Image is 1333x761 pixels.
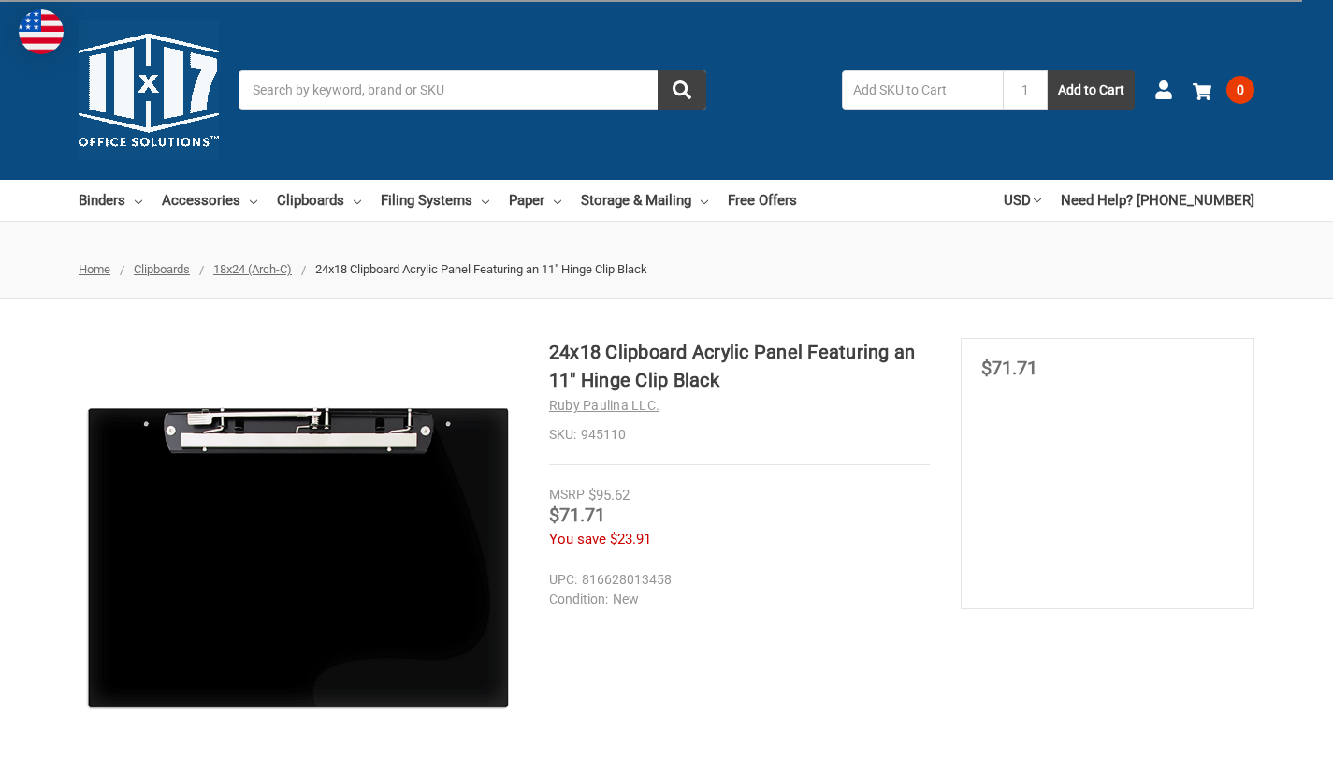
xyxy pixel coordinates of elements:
dd: 816628013458 [549,570,921,590]
a: Binders [79,180,142,221]
a: Accessories [162,180,257,221]
a: 0 [1193,66,1254,114]
span: $71.71 [981,357,1037,379]
a: Ruby Paulina LLC. [549,398,659,413]
a: Free Offers [728,180,797,221]
h1: 24x18 Clipboard Acrylic Panel Featuring an 11" Hinge Clip Black [549,338,930,394]
dt: Condition: [549,590,608,609]
a: Clipboards [134,262,190,276]
span: 24x18 Clipboard Acrylic Panel Featuring an 11" Hinge Clip Black [315,262,647,276]
span: $95.62 [588,487,630,504]
a: Paper [509,180,561,221]
div: MSRP [549,485,585,505]
input: Add SKU to Cart [842,70,1003,110]
dd: New [549,590,921,609]
input: Search by keyword, brand or SKU [239,70,706,110]
a: USD [1004,180,1041,221]
a: Clipboards [277,180,361,221]
a: Filing Systems [381,180,489,221]
dt: SKU: [549,425,576,445]
img: duty and tax information for United States [19,9,64,54]
a: 18x24 (Arch-C) [213,262,292,276]
a: Storage & Mailing [581,180,708,221]
span: $71.71 [549,504,605,526]
dt: UPC: [549,570,577,590]
dd: 945110 [549,425,930,445]
button: Add to Cart [1048,70,1135,110]
img: 11x17.com [79,20,219,160]
a: Need Help? [PHONE_NUMBER] [1061,180,1254,221]
a: Home [79,262,110,276]
span: $23.91 [610,531,651,548]
span: You save [549,531,606,548]
span: 0 [1226,76,1254,104]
